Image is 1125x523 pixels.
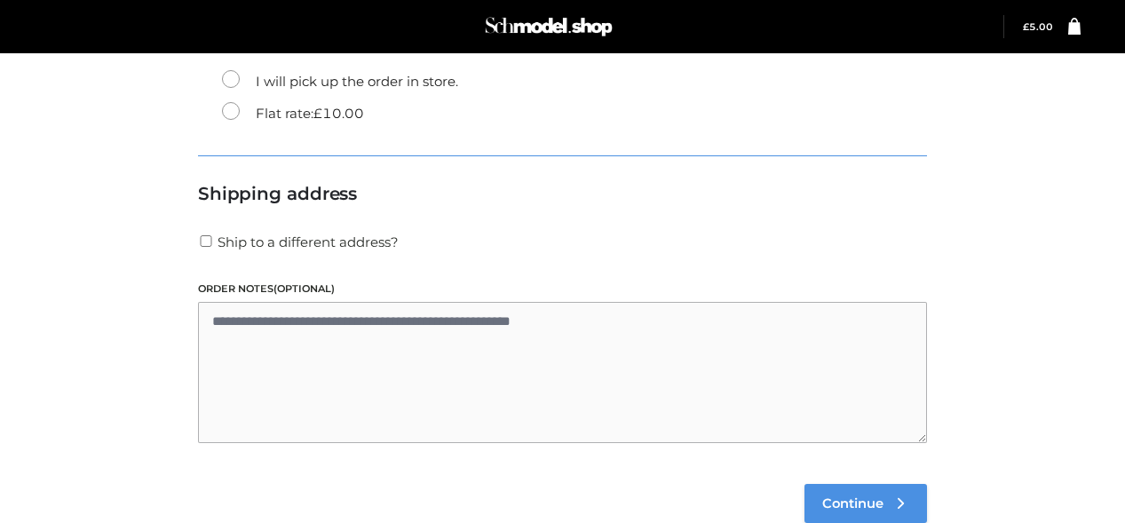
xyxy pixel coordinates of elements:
a: Continue [804,484,927,523]
img: Schmodel Admin 964 [482,9,615,44]
label: Flat rate: [222,102,364,125]
label: Order notes [198,281,927,297]
span: Ship to a different address? [218,234,399,250]
span: Continue [822,495,883,511]
bdi: 5.00 [1023,21,1053,33]
bdi: 10.00 [313,105,364,122]
label: I will pick up the order in store. [222,70,458,93]
h3: Shipping address [198,183,927,204]
span: £ [1023,21,1029,33]
span: £ [313,105,322,122]
span: (optional) [273,282,335,295]
a: £5.00 [1023,21,1053,33]
input: Ship to a different address? [198,235,214,247]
